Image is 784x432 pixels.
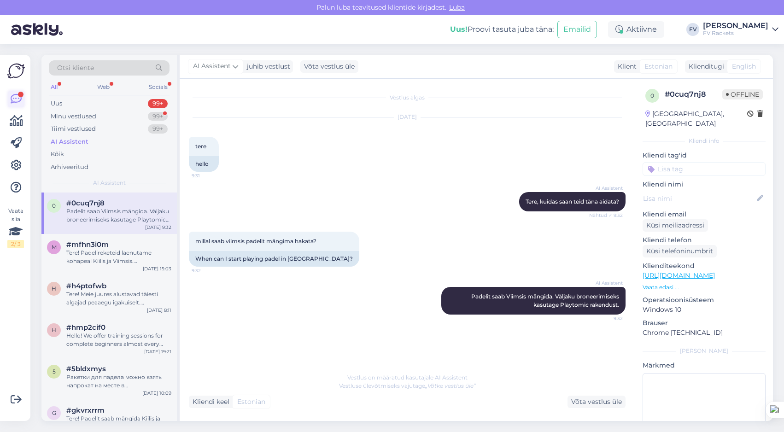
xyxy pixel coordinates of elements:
span: #h4ptofwb [66,282,106,290]
i: „Võtke vestlus üle” [425,382,476,389]
div: Kliendi keel [189,397,229,407]
p: Chrome [TECHNICAL_ID] [643,328,766,338]
span: Vestluse ülevõtmiseks vajutage [339,382,476,389]
span: AI Assistent [93,179,126,187]
img: Askly Logo [7,62,25,80]
div: Kõik [51,150,64,159]
p: Märkmed [643,361,766,370]
p: Brauser [643,318,766,328]
div: Tiimi vestlused [51,124,96,134]
div: Võta vestlus üle [300,60,358,73]
span: h [52,327,56,333]
p: Vaata edasi ... [643,283,766,292]
div: Ракетки для падела можно взять напрокат на месте в [GEOGRAPHIC_DATA] и [GEOGRAPHIC_DATA]. Теннисн... [66,373,171,390]
div: Tere! Meie juures alustavad täiesti algajad peaaegu igakuiselt. [DOMAIN_NAME] või läbi rekets rak... [66,290,171,307]
div: [GEOGRAPHIC_DATA], [GEOGRAPHIC_DATA] [645,109,747,128]
div: [PERSON_NAME] [643,347,766,355]
span: 0 [650,92,654,99]
div: 99+ [148,124,168,134]
div: Arhiveeritud [51,163,88,172]
span: Estonian [644,62,673,71]
p: Kliendi telefon [643,235,766,245]
span: #0cuq7nj8 [66,199,105,207]
span: AI Assistent [588,185,623,192]
span: #mfhn3i0m [66,240,109,249]
span: g [52,409,56,416]
span: m [52,244,57,251]
div: When can I start playing padel in [GEOGRAPHIC_DATA]? [189,251,359,267]
span: Otsi kliente [57,63,94,73]
span: English [732,62,756,71]
div: Vestlus algas [189,93,626,102]
span: 0 [52,202,56,209]
div: AI Assistent [51,137,88,146]
div: Hello! We offer training sessions for complete beginners almost every month. You can create a use... [66,332,171,348]
div: Klienditugi [685,62,724,71]
div: Minu vestlused [51,112,96,121]
span: tere [195,143,206,150]
div: [DATE] 15:03 [143,265,171,272]
div: [PERSON_NAME] [703,22,768,29]
div: 99+ [148,99,168,108]
span: Vestlus on määratud kasutajale AI Assistent [347,374,468,381]
div: # 0cuq7nj8 [665,89,722,100]
span: Luba [446,3,468,12]
div: FV Rackets [703,29,768,37]
div: [DATE] 8:11 [147,307,171,314]
a: [URL][DOMAIN_NAME] [643,271,715,280]
span: Nähtud ✓ 9:32 [588,212,623,219]
div: Kliendi info [643,137,766,145]
p: Kliendi email [643,210,766,219]
span: Estonian [237,397,265,407]
a: [PERSON_NAME]FV Rackets [703,22,778,37]
div: [DATE] [189,113,626,121]
span: AI Assistent [588,280,623,286]
span: 9:32 [192,267,226,274]
div: 2 / 3 [7,240,24,248]
div: Uus [51,99,62,108]
span: #hmp2cif0 [66,323,105,332]
b: Uus! [450,25,468,34]
button: Emailid [557,21,597,38]
p: Windows 10 [643,305,766,315]
div: Vaata siia [7,207,24,248]
div: [DATE] 19:21 [144,348,171,355]
div: Võta vestlus üle [568,396,626,408]
div: All [49,81,59,93]
div: FV [686,23,699,36]
span: 9:31 [192,172,226,179]
div: [DATE] 9:32 [145,224,171,231]
span: AI Assistent [193,61,231,71]
span: 9:32 [588,315,623,322]
input: Lisa tag [643,162,766,176]
div: [DATE] 10:09 [142,390,171,397]
p: Klienditeekond [643,261,766,271]
div: juhib vestlust [243,62,290,71]
div: Aktiivne [608,21,664,38]
div: Web [95,81,111,93]
div: hello [189,156,219,172]
div: Küsi meiliaadressi [643,219,708,232]
span: Padelit saab Viimsis mängida. Väljaku broneerimiseks kasutage Playtomic rakendust. [471,293,620,308]
p: Kliendi nimi [643,180,766,189]
input: Lisa nimi [643,193,755,204]
span: Tere, kuidas saan teid täna aidata? [526,198,619,205]
div: 99+ [148,112,168,121]
div: Tere! Padelit saab mängida Kiilis ja Viimsis. Väljakute broneerimine Kiilis ja Viimsis toimub läb... [66,414,171,431]
span: millal saab viimsis padelit mängima hakata? [195,238,316,245]
div: Tere! Padelireketeid laenutame kohapeal Kiilis ja Viimsis. Tennisereketeid laenutame kohapeal Kii... [66,249,171,265]
p: Operatsioonisüsteem [643,295,766,305]
span: Offline [722,89,763,99]
div: Küsi telefoninumbrit [643,245,717,257]
span: h [52,285,56,292]
div: Klient [614,62,637,71]
p: Kliendi tag'id [643,151,766,160]
span: #5bldxmys [66,365,106,373]
div: Padelit saab Viimsis mängida. Väljaku broneerimiseks kasutage Playtomic rakendust. [66,207,171,224]
div: Socials [147,81,170,93]
span: 5 [53,368,56,375]
span: #gkvrxrrm [66,406,105,414]
div: Proovi tasuta juba täna: [450,24,554,35]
